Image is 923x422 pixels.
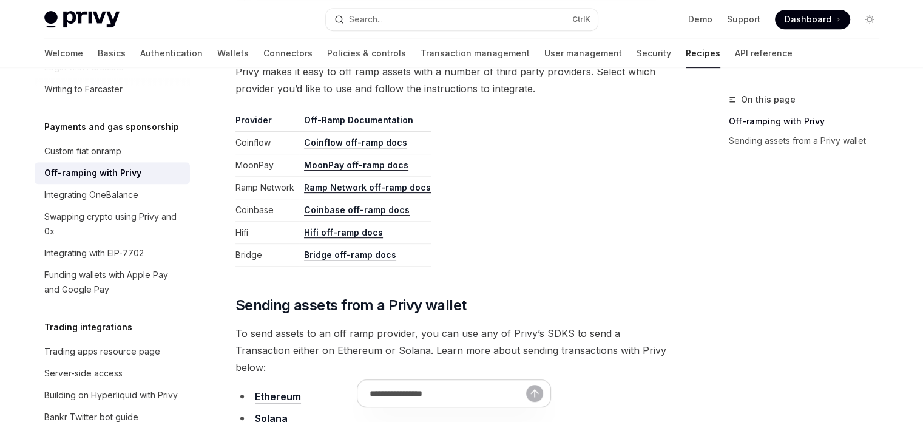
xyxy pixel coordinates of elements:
a: Connectors [263,39,313,68]
a: Custom fiat onramp [35,140,190,162]
div: Building on Hyperliquid with Privy [44,388,178,403]
input: Ask a question... [370,380,526,407]
a: Dashboard [775,10,850,29]
div: Writing to Farcaster [44,82,123,97]
a: Off-ramping with Privy [729,112,889,131]
td: Bridge [235,244,299,267]
button: Toggle dark mode [860,10,879,29]
div: Swapping crypto using Privy and 0x [44,209,183,239]
a: Building on Hyperliquid with Privy [35,384,190,406]
button: Send message [526,385,543,402]
a: Policies & controls [327,39,406,68]
a: MoonPay off-ramp docs [304,160,408,171]
a: Welcome [44,39,83,68]
a: Trading apps resource page [35,341,190,362]
td: Hifi [235,222,299,244]
a: Off-ramping with Privy [35,162,190,184]
span: Sending assets from a Privy wallet [235,296,467,315]
a: Ramp Network off-ramp docs [304,182,431,193]
td: Coinbase [235,199,299,222]
img: light logo [44,11,120,28]
a: API reference [735,39,793,68]
div: Integrating OneBalance [44,188,138,202]
span: Privy makes it easy to off ramp assets with a number of third party providers. Select which provi... [235,63,673,97]
th: Provider [235,114,299,132]
div: Off-ramping with Privy [44,166,141,180]
a: Transaction management [421,39,530,68]
h5: Trading integrations [44,320,132,335]
td: Coinflow [235,132,299,154]
div: Trading apps resource page [44,344,160,359]
button: Open search [326,9,598,30]
td: Ramp Network [235,177,299,199]
a: Integrating with EIP-7702 [35,242,190,264]
div: Integrating with EIP-7702 [44,246,144,260]
a: Sending assets from a Privy wallet [729,131,889,151]
a: Wallets [217,39,249,68]
div: Search... [349,12,383,27]
a: Funding wallets with Apple Pay and Google Pay [35,264,190,301]
td: MoonPay [235,154,299,177]
a: Coinflow off-ramp docs [304,137,407,148]
th: Off-Ramp Documentation [299,114,431,132]
a: Basics [98,39,126,68]
span: Ctrl K [572,15,590,24]
a: Bridge off-ramp docs [304,250,396,260]
a: Server-side access [35,362,190,384]
a: Swapping crypto using Privy and 0x [35,206,190,242]
a: User management [544,39,622,68]
div: Funding wallets with Apple Pay and Google Pay [44,268,183,297]
a: Support [727,13,760,26]
a: Authentication [140,39,203,68]
div: Custom fiat onramp [44,144,121,158]
h5: Payments and gas sponsorship [44,120,179,134]
span: On this page [741,92,796,107]
a: Writing to Farcaster [35,78,190,100]
a: Integrating OneBalance [35,184,190,206]
a: Coinbase off-ramp docs [304,205,410,216]
span: To send assets to an off ramp provider, you can use any of Privy’s SDKS to send a Transaction eit... [235,325,673,376]
a: Hifi off-ramp docs [304,227,383,238]
a: Security [637,39,671,68]
a: Recipes [686,39,720,68]
span: Dashboard [785,13,831,26]
a: Demo [688,13,712,26]
div: Server-side access [44,366,123,381]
